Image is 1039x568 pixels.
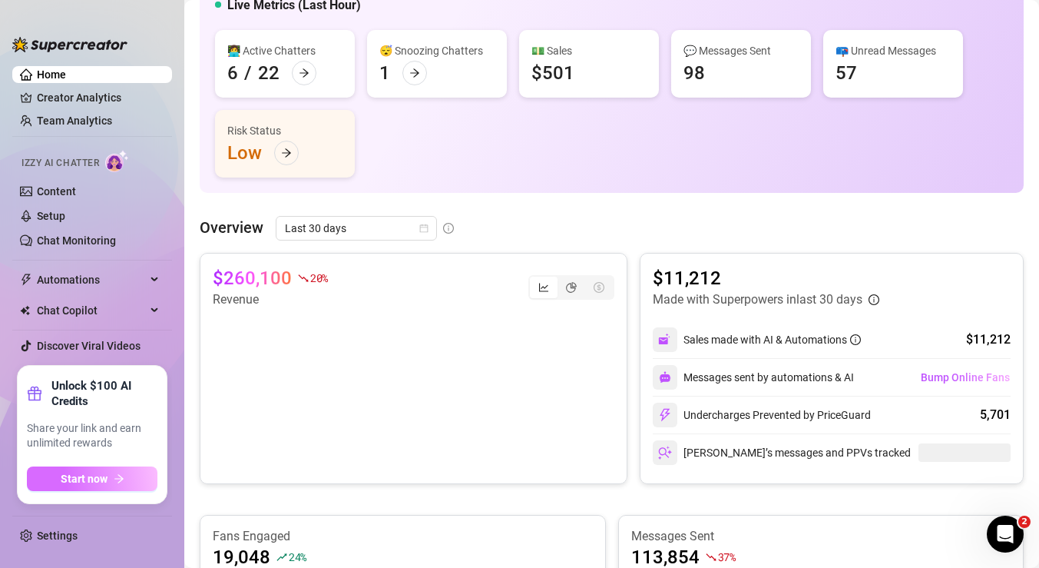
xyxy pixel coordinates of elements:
[658,333,672,347] img: svg%3e
[987,516,1024,553] iframe: Intercom live chat
[289,550,306,564] span: 24 %
[566,282,577,293] span: pie-chart
[51,378,157,409] strong: Unlock $100 AI Credits
[298,273,309,284] span: fall
[658,408,672,422] img: svg%3e
[281,148,292,158] span: arrow-right
[27,421,157,451] span: Share your link and earn unlimited rewards
[37,210,65,222] a: Setup
[27,386,42,401] span: gift
[276,552,287,563] span: rise
[658,446,672,460] img: svg%3e
[683,331,861,348] div: Sales made with AI & Automations
[379,42,495,59] div: 😴 Snoozing Chatters
[37,298,146,323] span: Chat Copilot
[22,156,99,171] span: Izzy AI Chatter
[869,294,879,305] span: info-circle
[528,275,614,300] div: segmented control
[310,271,328,285] span: 20 %
[538,282,549,293] span: line-chart
[227,61,238,85] div: 6
[213,266,292,291] article: $260,100
[653,403,871,427] div: Undercharges Prevented by PriceGuard
[653,365,854,390] div: Messages sent by automations & AI
[37,85,160,110] a: Creator Analytics
[683,61,705,85] div: 98
[653,440,911,465] div: [PERSON_NAME]’s messages and PPVs tracked
[659,371,671,384] img: svg%3e
[37,68,66,81] a: Home
[921,371,1010,384] span: Bump Online Fans
[37,185,76,198] a: Content
[980,406,1011,424] div: 5,701
[409,68,420,78] span: arrow-right
[227,122,342,139] div: Risk Status
[836,61,857,85] div: 57
[531,61,574,85] div: $501
[37,234,116,247] a: Chat Monitoring
[200,216,263,239] article: Overview
[37,340,141,352] a: Discover Viral Videos
[61,473,108,485] span: Start now
[27,467,157,491] button: Start nowarrow-right
[653,291,862,309] article: Made with Superpowers in last 30 days
[631,528,1011,545] article: Messages Sent
[37,530,78,542] a: Settings
[285,217,428,240] span: Last 30 days
[114,473,124,484] span: arrow-right
[653,266,879,291] article: $11,212
[531,42,647,59] div: 💵 Sales
[213,291,328,309] article: Revenue
[836,42,951,59] div: 📪 Unread Messages
[683,42,799,59] div: 💬 Messages Sent
[850,334,861,345] span: info-circle
[37,115,112,127] a: Team Analytics
[594,282,604,293] span: dollar-circle
[920,365,1011,390] button: Bump Online Fans
[227,42,342,59] div: 👩‍💻 Active Chatters
[20,274,32,286] span: thunderbolt
[706,552,716,563] span: fall
[443,223,454,234] span: info-circle
[213,528,593,545] article: Fans Engaged
[1018,516,1031,528] span: 2
[37,267,146,292] span: Automations
[299,68,309,78] span: arrow-right
[718,550,736,564] span: 37 %
[379,61,390,85] div: 1
[20,305,30,316] img: Chat Copilot
[12,37,127,52] img: logo-BBDzfeDw.svg
[419,224,429,233] span: calendar
[966,331,1011,349] div: $11,212
[105,150,129,172] img: AI Chatter
[258,61,280,85] div: 22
